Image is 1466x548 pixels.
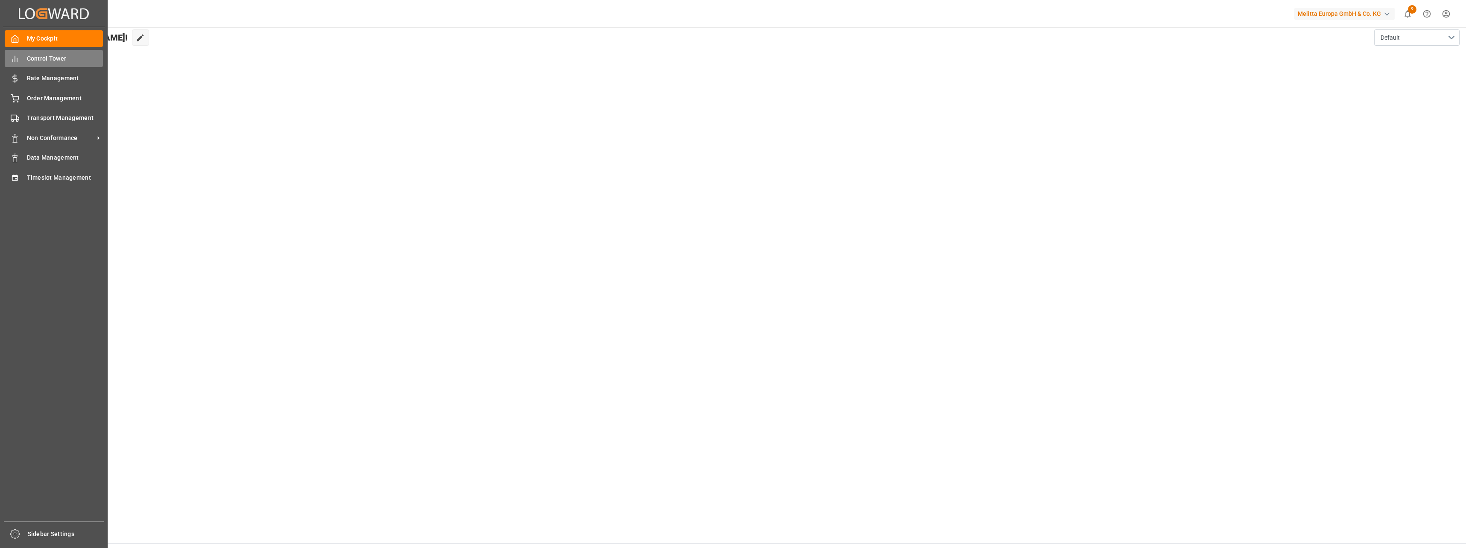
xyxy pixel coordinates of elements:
[27,153,103,162] span: Data Management
[36,29,128,46] span: Hello [PERSON_NAME]!
[1294,8,1395,20] div: Melitta Europa GmbH & Co. KG
[28,530,104,539] span: Sidebar Settings
[1374,29,1460,46] button: open menu
[5,149,103,166] a: Data Management
[1294,6,1398,22] button: Melitta Europa GmbH & Co. KG
[1381,33,1400,42] span: Default
[27,114,103,122] span: Transport Management
[27,34,103,43] span: My Cockpit
[5,50,103,67] a: Control Tower
[5,70,103,87] a: Rate Management
[1408,5,1416,14] span: 9
[27,173,103,182] span: Timeslot Management
[1417,4,1437,23] button: Help Center
[5,110,103,126] a: Transport Management
[27,134,94,143] span: Non Conformance
[27,54,103,63] span: Control Tower
[27,74,103,83] span: Rate Management
[27,94,103,103] span: Order Management
[5,30,103,47] a: My Cockpit
[5,169,103,186] a: Timeslot Management
[1398,4,1417,23] button: show 9 new notifications
[5,90,103,106] a: Order Management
